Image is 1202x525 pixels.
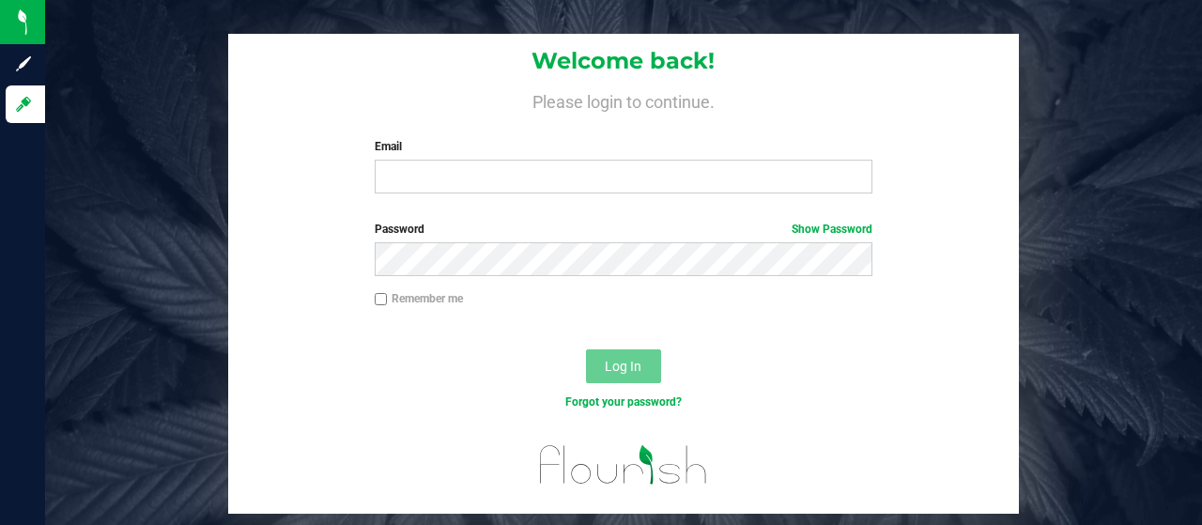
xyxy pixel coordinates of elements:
[525,431,722,499] img: flourish_logo.svg
[228,49,1018,73] h1: Welcome back!
[14,95,33,114] inline-svg: Log in
[605,359,641,374] span: Log In
[792,223,872,236] a: Show Password
[375,138,873,155] label: Email
[565,395,682,409] a: Forgot your password?
[375,223,424,236] span: Password
[375,293,388,306] input: Remember me
[375,290,463,307] label: Remember me
[586,349,661,383] button: Log In
[14,54,33,73] inline-svg: Sign up
[228,89,1018,112] h4: Please login to continue.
